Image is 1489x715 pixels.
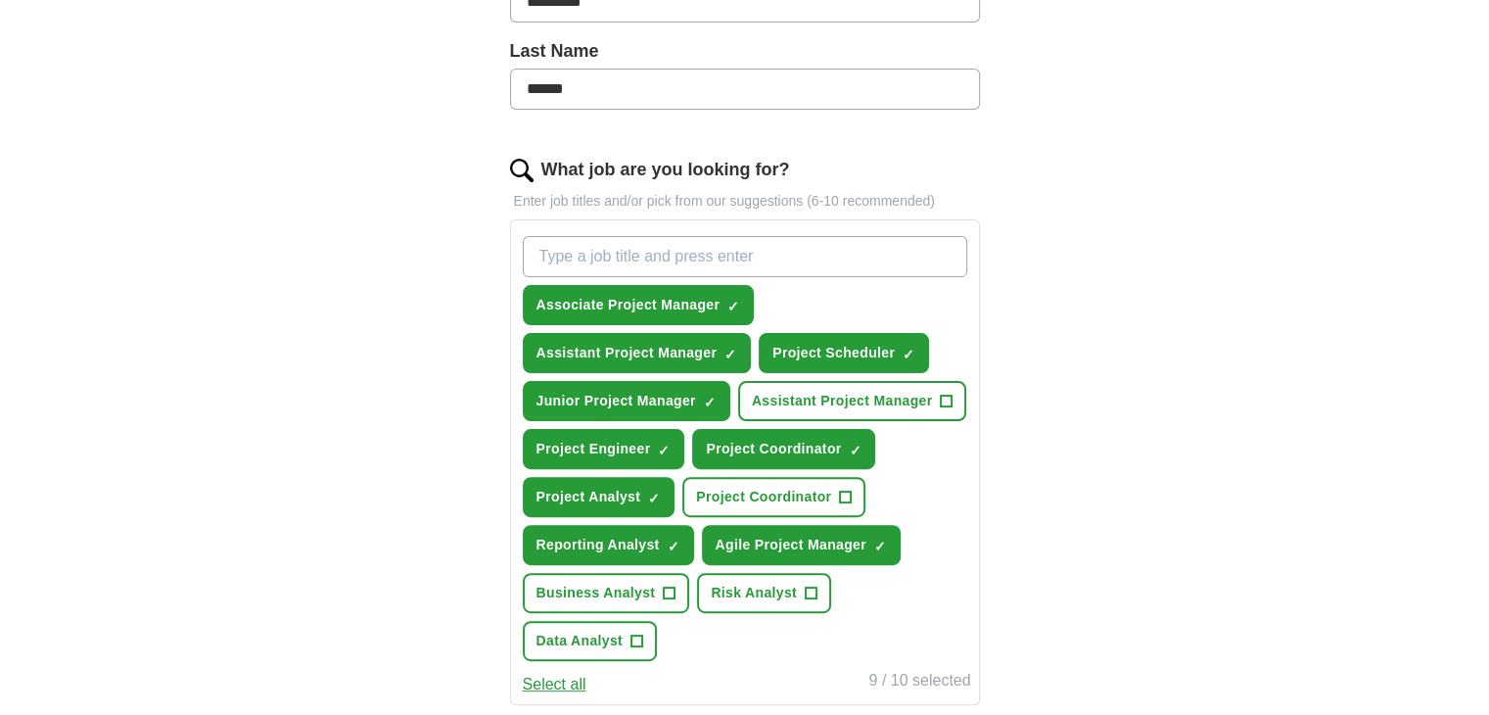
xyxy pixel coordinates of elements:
[523,285,755,325] button: Associate Project Manager✓
[523,621,658,661] button: Data Analyst
[849,443,861,458] span: ✓
[648,491,660,506] span: ✓
[903,347,914,362] span: ✓
[523,429,685,469] button: Project Engineer✓
[536,535,660,555] span: Reporting Analyst
[668,539,679,554] span: ✓
[510,159,534,182] img: search.png
[697,573,831,613] button: Risk Analyst
[536,583,656,603] span: Business Analyst
[696,487,831,507] span: Project Coordinator
[704,395,716,410] span: ✓
[868,669,970,696] div: 9 / 10 selected
[716,535,866,555] span: Agile Project Manager
[523,333,752,373] button: Assistant Project Manager✓
[523,673,586,696] button: Select all
[727,299,739,314] span: ✓
[759,333,929,373] button: Project Scheduler✓
[536,439,651,459] span: Project Engineer
[523,236,967,277] input: Type a job title and press enter
[536,343,718,363] span: Assistant Project Manager
[772,343,895,363] span: Project Scheduler
[658,443,670,458] span: ✓
[752,391,933,411] span: Assistant Project Manager
[523,525,694,565] button: Reporting Analyst✓
[536,391,696,411] span: Junior Project Manager
[738,381,967,421] button: Assistant Project Manager
[702,525,901,565] button: Agile Project Manager✓
[523,477,675,517] button: Project Analyst✓
[523,573,690,613] button: Business Analyst
[510,191,980,212] p: Enter job titles and/or pick from our suggestions (6-10 recommended)
[536,631,624,651] span: Data Analyst
[510,38,980,65] label: Last Name
[536,295,721,315] span: Associate Project Manager
[724,347,736,362] span: ✓
[541,157,790,183] label: What job are you looking for?
[706,439,841,459] span: Project Coordinator
[682,477,865,517] button: Project Coordinator
[692,429,875,469] button: Project Coordinator✓
[711,583,797,603] span: Risk Analyst
[536,487,641,507] span: Project Analyst
[523,381,730,421] button: Junior Project Manager✓
[874,539,886,554] span: ✓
